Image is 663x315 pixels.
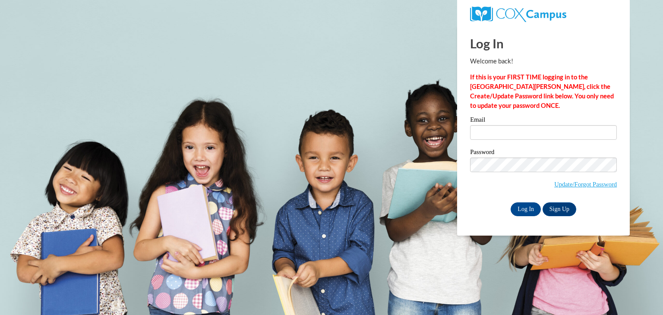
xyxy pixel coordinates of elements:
[470,6,566,22] img: COX Campus
[470,57,617,66] p: Welcome back!
[543,202,576,216] a: Sign Up
[470,35,617,52] h1: Log In
[470,10,566,17] a: COX Campus
[470,149,617,157] label: Password
[554,181,617,188] a: Update/Forgot Password
[470,117,617,125] label: Email
[470,73,614,109] strong: If this is your FIRST TIME logging in to the [GEOGRAPHIC_DATA][PERSON_NAME], click the Create/Upd...
[511,202,541,216] input: Log In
